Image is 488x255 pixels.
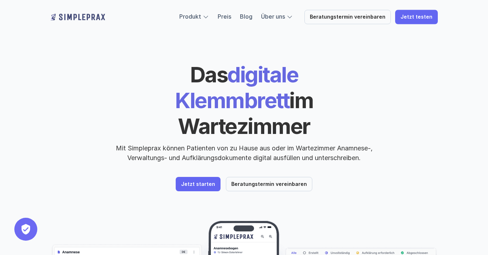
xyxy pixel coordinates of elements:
p: Jetzt testen [401,14,432,20]
a: Beratungstermin vereinbaren [226,177,312,191]
a: Produkt [179,13,201,20]
a: Jetzt starten [176,177,221,191]
a: Blog [240,13,252,20]
h1: digitale Klemmbrett [120,62,368,139]
span: Das [190,62,228,87]
a: Beratungstermin vereinbaren [304,10,391,24]
a: Über uns [261,13,285,20]
p: Jetzt starten [181,181,215,187]
p: Beratungstermin vereinbaren [310,14,385,20]
a: Preis [218,13,231,20]
p: Mit Simpleprax können Patienten von zu Hause aus oder im Wartezimmer Anamnese-, Verwaltungs- und ... [110,143,379,163]
a: Jetzt testen [395,10,438,24]
span: im Wartezimmer [178,87,317,139]
p: Beratungstermin vereinbaren [231,181,307,187]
